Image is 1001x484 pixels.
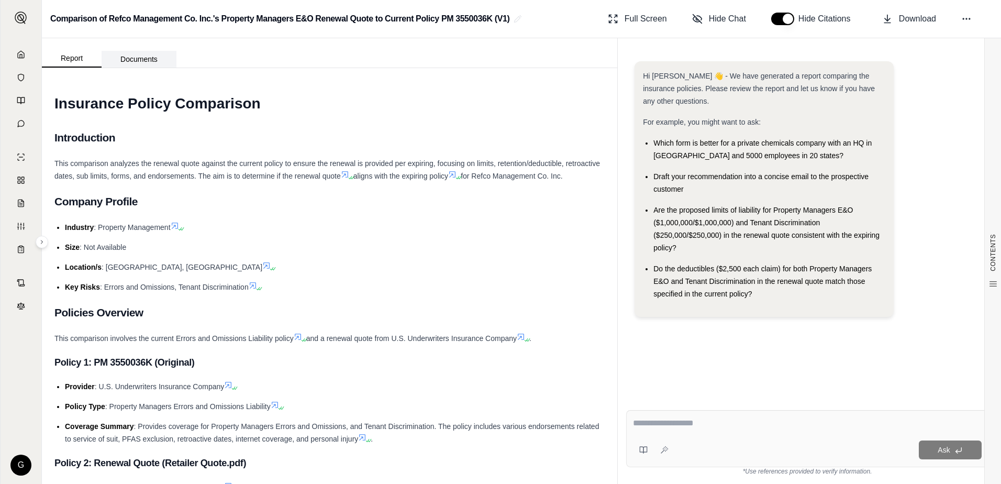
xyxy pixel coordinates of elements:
[798,13,857,25] span: Hide Citations
[54,454,605,472] h3: Policy 2: Renewal Quote (Retailer Quote.pdf)
[65,382,95,391] span: Provider
[54,159,600,180] span: This comparison analyzes the renewal quote against the current policy to ensure the renewal is pr...
[65,422,599,443] span: : Provides coverage for Property Managers Errors and Omissions, and Tenant Discrimination. The po...
[7,216,35,237] a: Custom Report
[7,67,35,88] a: Documents Vault
[65,283,100,291] span: Key Risks
[54,191,605,213] h2: Company Profile
[989,234,997,271] span: CONTENTS
[54,353,605,372] h3: Policy 1: PM 3550036K (Original)
[461,172,563,180] span: for Refco Management Co. Inc.
[7,193,35,214] a: Claim Coverage
[643,72,875,105] span: Hi [PERSON_NAME] 👋 - We have generated a report comparing the insurance policies. Please review t...
[7,90,35,111] a: Prompt Library
[625,13,667,25] span: Full Screen
[15,12,27,24] img: Expand sidebar
[65,422,134,431] span: Coverage Summary
[102,263,262,271] span: : [GEOGRAPHIC_DATA], [GEOGRAPHIC_DATA]
[878,8,940,29] button: Download
[7,44,35,65] a: Home
[919,441,982,459] button: Ask
[105,402,271,411] span: : Property Managers Errors and Omissions Liability
[529,334,531,343] span: .
[54,334,294,343] span: This comparison involves the current Errors and Omissions Liability policy
[371,435,373,443] span: .
[102,51,176,68] button: Documents
[65,243,80,251] span: Size
[65,402,105,411] span: Policy Type
[10,7,31,28] button: Expand sidebar
[306,334,517,343] span: and a renewal quote from U.S. Underwriters Insurance Company
[7,239,35,260] a: Coverage Table
[653,265,872,298] span: Do the deductibles ($2,500 each claim) for both Property Managers E&O and Tenant Discrimination i...
[7,113,35,134] a: Chat
[653,139,872,160] span: Which form is better for a private chemicals company with an HQ in [GEOGRAPHIC_DATA] and 5000 emp...
[938,446,950,454] span: Ask
[899,13,936,25] span: Download
[100,283,249,291] span: : Errors and Omissions, Tenant Discrimination
[10,455,31,476] div: G
[626,467,988,476] div: *Use references provided to verify information.
[353,172,448,180] span: aligns with the expiring policy
[65,263,102,271] span: Location/s
[36,236,48,248] button: Expand sidebar
[54,89,605,118] h1: Insurance Policy Comparison
[65,223,94,232] span: Industry
[709,13,746,25] span: Hide Chat
[80,243,126,251] span: : Not Available
[50,9,509,28] h2: Comparison of Refco Management Co. Inc.'s Property Managers E&O Renewal Quote to Current Policy P...
[688,8,750,29] button: Hide Chat
[54,302,605,324] h2: Policies Overview
[7,295,35,316] a: Legal Search Engine
[7,147,35,168] a: Single Policy
[7,272,35,293] a: Contract Analysis
[653,172,869,193] span: Draft your recommendation into a concise email to the prospective customer
[42,50,102,68] button: Report
[7,170,35,191] a: Policy Comparisons
[653,206,880,252] span: Are the proposed limits of liability for Property Managers E&O ($1,000,000/$1,000,000) and Tenant...
[604,8,671,29] button: Full Screen
[94,223,170,232] span: : Property Management
[643,118,761,126] span: For example, you might want to ask:
[54,127,605,149] h2: Introduction
[95,382,224,391] span: : U.S. Underwriters Insurance Company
